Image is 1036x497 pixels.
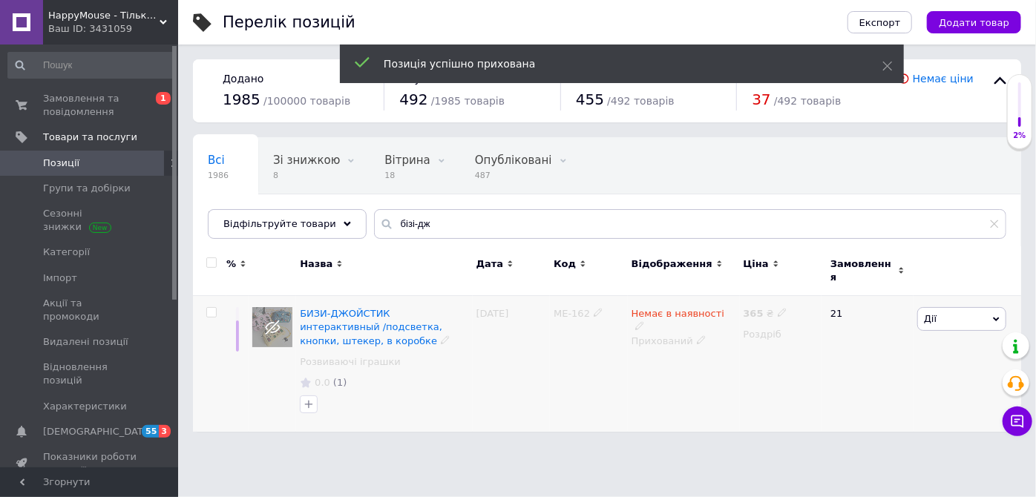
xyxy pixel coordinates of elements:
[1003,407,1032,436] button: Чат з покупцем
[473,296,551,432] div: [DATE]
[223,73,263,85] span: Додано
[913,73,974,85] a: Немає ціни
[48,9,160,22] span: HappyMouse - Тільки кращі іграшки за доступними цінами💛
[924,313,937,324] span: Дії
[632,335,736,348] div: Прихований
[859,17,901,28] span: Експорт
[554,308,590,319] span: ME-162
[43,182,131,195] span: Групи та добірки
[223,218,336,229] span: Відфільтруйте товари
[223,15,355,30] div: Перелік позицій
[48,22,178,36] div: Ваш ID: 3431059
[43,246,90,259] span: Категорії
[226,257,236,271] span: %
[374,209,1006,239] input: Пошук по назві позиції, артикулу і пошуковим запитам
[142,425,159,438] span: 55
[927,11,1021,33] button: Додати товар
[744,328,818,341] div: Роздріб
[300,308,442,346] a: БИЗИ-ДЖОЙСТИК интерактивный /подсветка, кнопки, штекер, в коробке
[576,90,604,108] span: 455
[744,307,787,320] div: ₴
[607,95,674,107] span: / 492 товарів
[208,154,225,167] span: Всі
[848,11,913,33] button: Експорт
[939,17,1009,28] span: Додати товар
[554,257,576,271] span: Код
[208,210,268,223] span: Приховані
[1008,131,1032,141] div: 2%
[223,90,260,108] span: 1985
[384,170,430,181] span: 18
[399,90,427,108] span: 492
[476,257,504,271] span: Дата
[43,450,137,477] span: Показники роботи компанії
[43,92,137,119] span: Замовлення та повідомлення
[774,95,841,107] span: / 492 товарів
[43,361,137,387] span: Відновлення позицій
[384,56,845,71] div: Позиція успішно прихована
[263,95,350,107] span: / 100000 товарів
[475,170,552,181] span: 487
[43,131,137,144] span: Товари та послуги
[43,335,128,349] span: Видалені позиції
[300,257,332,271] span: Назва
[384,154,430,167] span: Вітрина
[273,170,340,181] span: 8
[632,257,712,271] span: Відображення
[315,377,330,388] span: 0.0
[752,90,770,108] span: 37
[744,257,769,271] span: Ціна
[159,425,171,438] span: 3
[431,95,505,107] span: / 1985 товарів
[43,271,77,285] span: Імпорт
[43,400,127,413] span: Характеристики
[830,257,894,284] span: Замовлення
[822,296,914,432] div: 21
[300,355,401,369] a: Розвиваючі іграшки
[43,425,153,438] span: [DEMOGRAPHIC_DATA]
[156,92,171,105] span: 1
[475,154,552,167] span: Опубліковані
[7,52,175,79] input: Пошук
[632,308,724,323] span: Немає в наявності
[744,308,764,319] b: 365
[333,377,347,388] span: (1)
[252,307,292,347] img: БИЗИ-ДЖОЙСТИК интерактивный /подсветка, кнопки, штекер, в коробке
[43,157,79,170] span: Позиції
[43,297,137,323] span: Акції та промокоди
[208,170,229,181] span: 1986
[273,154,340,167] span: Зі знижкою
[43,207,137,234] span: Сезонні знижки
